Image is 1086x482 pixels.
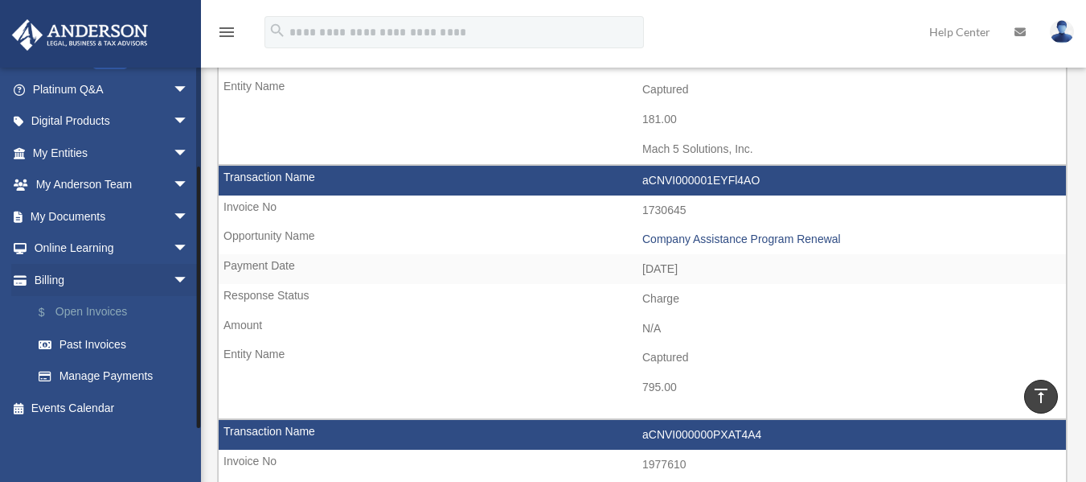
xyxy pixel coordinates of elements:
[219,196,1066,226] td: 1730645
[1031,386,1051,406] i: vertical_align_top
[47,303,55,323] span: $
[217,23,236,42] i: menu
[1024,380,1058,414] a: vertical_align_top
[11,200,213,233] a: My Documentsarrow_drop_down
[11,137,213,169] a: My Entitiesarrow_drop_down
[11,392,213,424] a: Events Calendar
[642,233,1058,246] div: Company Assistance Program Renewal
[219,343,1066,373] td: Captured
[173,73,205,106] span: arrow_drop_down
[219,166,1066,196] td: aCNVI000001EYFl4AO
[173,233,205,266] span: arrow_drop_down
[173,264,205,297] span: arrow_drop_down
[11,169,213,201] a: My Anderson Teamarrow_drop_down
[219,314,1066,344] td: N/A
[217,28,236,42] a: menu
[219,450,1066,480] td: 1977610
[219,284,1066,315] td: Charge
[173,137,205,170] span: arrow_drop_down
[1050,20,1074,43] img: User Pic
[11,105,213,138] a: Digital Productsarrow_drop_down
[173,105,205,138] span: arrow_drop_down
[23,328,205,360] a: Past Invoices
[23,296,213,329] a: $Open Invoices
[219,420,1066,451] td: aCNVI000000PXAT4A4
[219,75,1066,105] td: Captured
[219,105,1066,135] td: 181.00
[11,233,213,265] a: Online Learningarrow_drop_down
[11,73,213,105] a: Platinum Q&Aarrow_drop_down
[219,373,1066,403] td: 795.00
[219,254,1066,285] td: [DATE]
[23,360,213,393] a: Manage Payments
[173,169,205,202] span: arrow_drop_down
[268,22,286,39] i: search
[11,264,213,296] a: Billingarrow_drop_down
[173,200,205,233] span: arrow_drop_down
[219,134,1066,165] td: Mach 5 Solutions, Inc.
[7,19,153,51] img: Anderson Advisors Platinum Portal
